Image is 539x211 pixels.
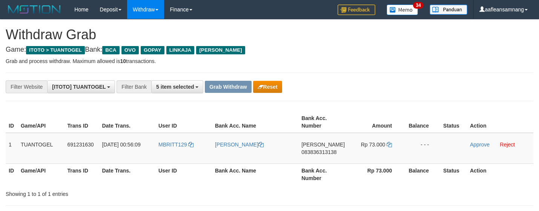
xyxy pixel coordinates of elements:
[6,57,533,65] p: Grab and process withdraw. Maximum allowed is transactions.
[500,142,515,148] a: Reject
[52,84,106,90] span: [ITOTO] TUANTOGEL
[158,142,193,148] a: MBRITT129
[6,80,47,93] div: Filter Website
[440,111,467,133] th: Status
[470,142,490,148] a: Approve
[102,142,140,148] span: [DATE] 00:56:09
[121,46,139,54] span: OVO
[158,142,187,148] span: MBRITT129
[117,80,151,93] div: Filter Bank
[205,81,251,93] button: Grab Withdraw
[338,5,375,15] img: Feedback.jpg
[26,46,85,54] span: ITOTO > TUANTOGEL
[403,111,440,133] th: Balance
[467,111,533,133] th: Action
[6,4,63,15] img: MOTION_logo.png
[348,111,403,133] th: Amount
[215,142,264,148] a: [PERSON_NAME]
[166,46,195,54] span: LINKAJA
[141,46,164,54] span: GOPAY
[387,142,392,148] a: Copy 73000 to clipboard
[403,163,440,185] th: Balance
[64,111,99,133] th: Trans ID
[301,142,345,148] span: [PERSON_NAME]
[47,80,115,93] button: [ITOTO] TUANTOGEL
[99,111,155,133] th: Date Trans.
[6,27,533,42] h1: Withdraw Grab
[403,133,440,164] td: - - -
[467,163,533,185] th: Action
[6,46,533,54] h4: Game: Bank:
[18,163,64,185] th: Game/API
[6,111,18,133] th: ID
[212,111,298,133] th: Bank Acc. Name
[430,5,467,15] img: panduan.png
[298,163,348,185] th: Bank Acc. Number
[102,46,119,54] span: BCA
[151,80,203,93] button: 5 item selected
[298,111,348,133] th: Bank Acc. Number
[413,2,423,9] span: 34
[212,163,298,185] th: Bank Acc. Name
[68,142,94,148] span: 691231630
[156,84,194,90] span: 5 item selected
[64,163,99,185] th: Trans ID
[348,163,403,185] th: Rp 73.000
[196,46,245,54] span: [PERSON_NAME]
[18,111,64,133] th: Game/API
[361,142,385,148] span: Rp 73.000
[18,133,64,164] td: TUANTOGEL
[301,149,336,155] span: Copy 083836313138 to clipboard
[6,163,18,185] th: ID
[99,163,155,185] th: Date Trans.
[120,58,126,64] strong: 10
[6,187,219,198] div: Showing 1 to 1 of 1 entries
[155,111,212,133] th: User ID
[253,81,282,93] button: Reset
[440,163,467,185] th: Status
[6,133,18,164] td: 1
[387,5,418,15] img: Button%20Memo.svg
[155,163,212,185] th: User ID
